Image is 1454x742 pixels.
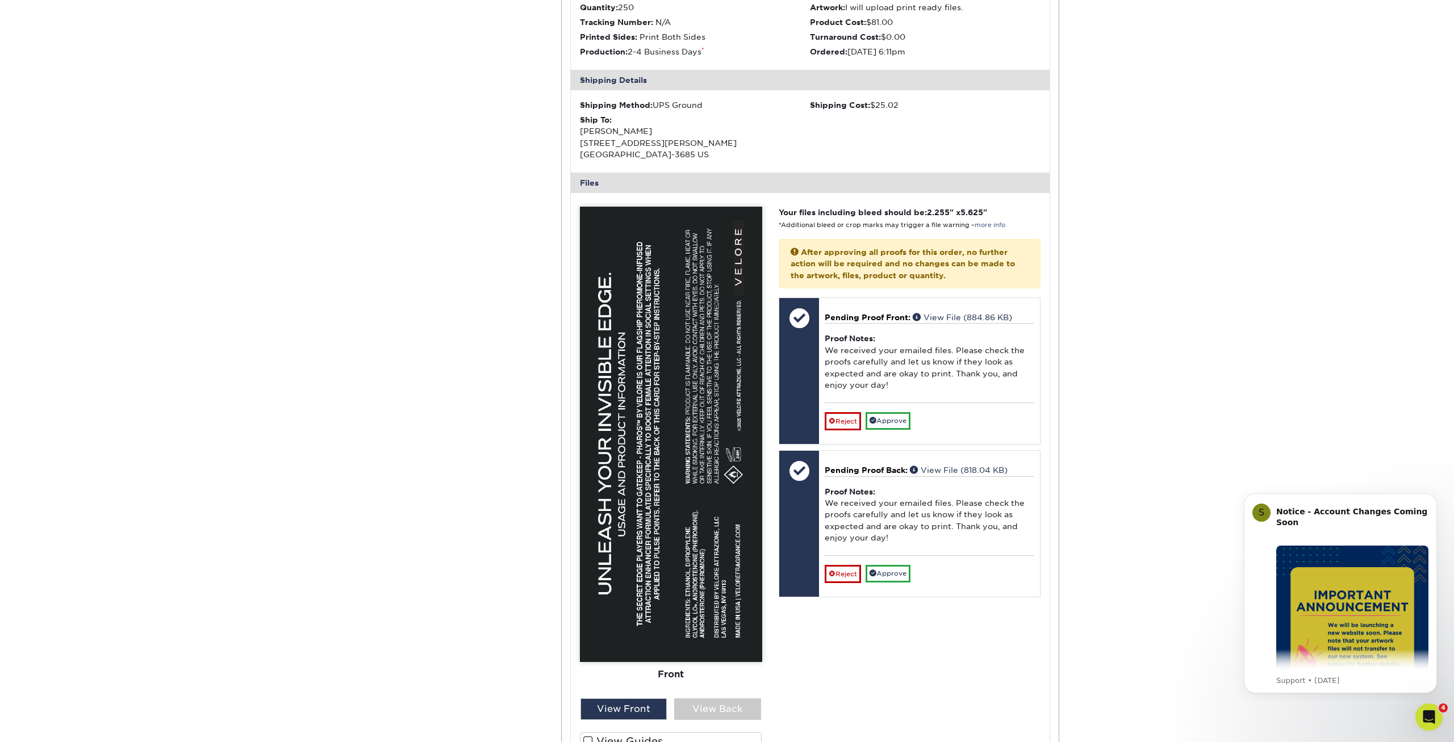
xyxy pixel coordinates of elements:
[810,18,866,27] strong: Product Cost:
[580,18,653,27] strong: Tracking Number:
[866,565,910,582] a: Approve
[810,47,847,56] strong: Ordered:
[810,16,1041,28] li: $81.00
[580,115,612,124] strong: Ship To:
[866,412,910,430] a: Approve
[913,313,1012,322] a: View File (884.86 KB)
[810,100,870,110] strong: Shipping Cost:
[580,698,667,720] div: View Front
[825,412,861,430] a: Reject
[825,476,1034,555] div: We received your emailed files. Please check the proofs carefully and let us know if they look as...
[580,100,653,110] strong: Shipping Method:
[571,173,1050,193] div: Files
[1415,703,1443,731] iframe: Intercom live chat
[1227,483,1454,700] iframe: Intercom notifications message
[571,70,1050,90] div: Shipping Details
[580,32,637,41] strong: Printed Sides:
[825,565,861,583] a: Reject
[927,208,950,217] span: 2.255
[910,466,1008,475] a: View File (818.04 KB)
[580,46,810,57] li: 2-4 Business Days
[810,32,881,41] strong: Turnaround Cost:
[791,248,1015,280] strong: After approving all proofs for this order, no further action will be required and no changes can ...
[580,2,810,13] li: 250
[975,221,1005,229] a: more info
[825,313,910,322] span: Pending Proof Front:
[810,31,1041,43] li: $0.00
[825,334,875,343] strong: Proof Notes:
[1439,703,1448,712] span: 4
[580,99,810,111] div: UPS Ground
[810,3,845,12] strong: Artwork:
[810,2,1041,13] li: I will upload print ready files.
[580,114,810,161] div: [PERSON_NAME] [STREET_ADDRESS][PERSON_NAME] [GEOGRAPHIC_DATA]-3685 US
[580,47,628,56] strong: Production:
[825,323,1034,402] div: We received your emailed files. Please check the proofs carefully and let us know if they look as...
[810,99,1041,111] div: $25.02
[580,3,618,12] strong: Quantity:
[825,466,908,475] span: Pending Proof Back:
[674,698,761,720] div: View Back
[655,18,671,27] span: N/A
[779,208,987,217] strong: Your files including bleed should be: " x "
[825,487,875,496] strong: Proof Notes:
[640,32,705,41] span: Print Both Sides
[580,662,762,687] div: Front
[960,208,983,217] span: 5.625
[810,46,1041,57] li: [DATE] 6:11pm
[779,221,1005,229] small: *Additional bleed or crop marks may trigger a file warning –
